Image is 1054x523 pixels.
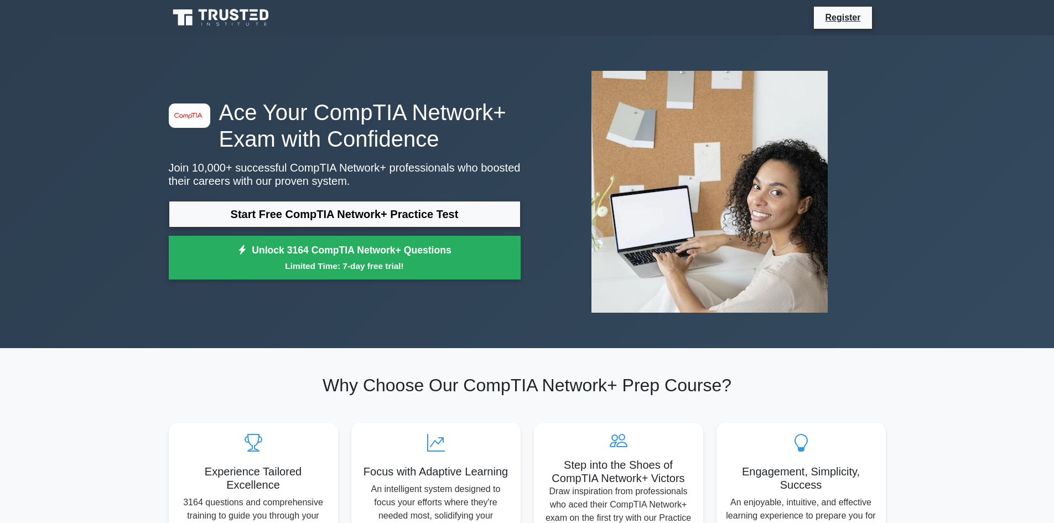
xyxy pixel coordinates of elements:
[169,99,521,152] h1: Ace Your CompTIA Network+ Exam with Confidence
[543,458,694,485] h5: Step into the Shoes of CompTIA Network+ Victors
[183,260,507,272] small: Limited Time: 7-day free trial!
[169,201,521,227] a: Start Free CompTIA Network+ Practice Test
[169,236,521,280] a: Unlock 3164 CompTIA Network+ QuestionsLimited Time: 7-day free trial!
[818,11,867,24] a: Register
[169,161,521,188] p: Join 10,000+ successful CompTIA Network+ professionals who boosted their careers with our proven ...
[178,465,329,491] h5: Experience Tailored Excellence
[725,465,877,491] h5: Engagement, Simplicity, Success
[169,375,886,396] h2: Why Choose Our CompTIA Network+ Prep Course?
[360,465,512,478] h5: Focus with Adaptive Learning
